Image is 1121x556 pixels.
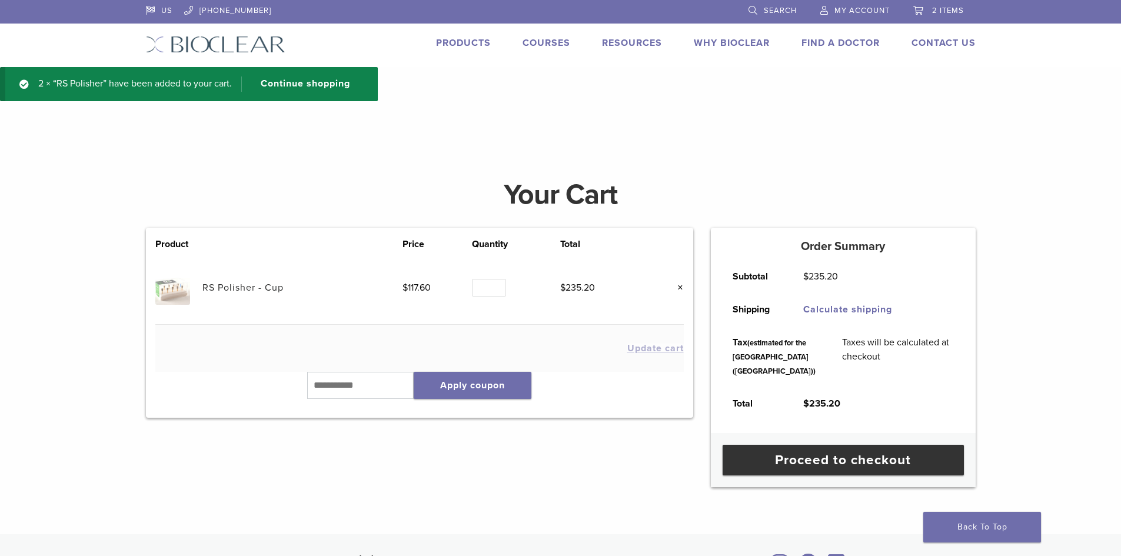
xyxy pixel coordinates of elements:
[403,282,431,294] bdi: 117.60
[932,6,964,15] span: 2 items
[723,445,964,475] a: Proceed to checkout
[733,338,816,376] small: (estimated for the [GEOGRAPHIC_DATA] ([GEOGRAPHIC_DATA]))
[764,6,797,15] span: Search
[414,372,531,399] button: Apply coupon
[720,387,790,420] th: Total
[803,271,838,282] bdi: 235.20
[694,37,770,49] a: Why Bioclear
[627,344,684,353] button: Update cart
[801,37,880,49] a: Find A Doctor
[560,237,646,251] th: Total
[155,237,202,251] th: Product
[472,237,560,251] th: Quantity
[912,37,976,49] a: Contact Us
[523,37,570,49] a: Courses
[834,6,890,15] span: My Account
[137,181,984,209] h1: Your Cart
[803,398,840,409] bdi: 235.20
[241,76,359,92] a: Continue shopping
[720,326,829,387] th: Tax
[602,37,662,49] a: Resources
[923,512,1041,542] a: Back To Top
[803,304,892,315] a: Calculate shipping
[560,282,566,294] span: $
[829,326,967,387] td: Taxes will be calculated at checkout
[720,260,790,293] th: Subtotal
[560,282,595,294] bdi: 235.20
[668,280,684,295] a: Remove this item
[720,293,790,326] th: Shipping
[803,398,809,409] span: $
[403,237,472,251] th: Price
[803,271,809,282] span: $
[436,37,491,49] a: Products
[202,282,284,294] a: RS Polisher - Cup
[403,282,408,294] span: $
[155,270,190,305] img: RS Polisher - Cup
[146,36,285,53] img: Bioclear
[711,239,976,254] h5: Order Summary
